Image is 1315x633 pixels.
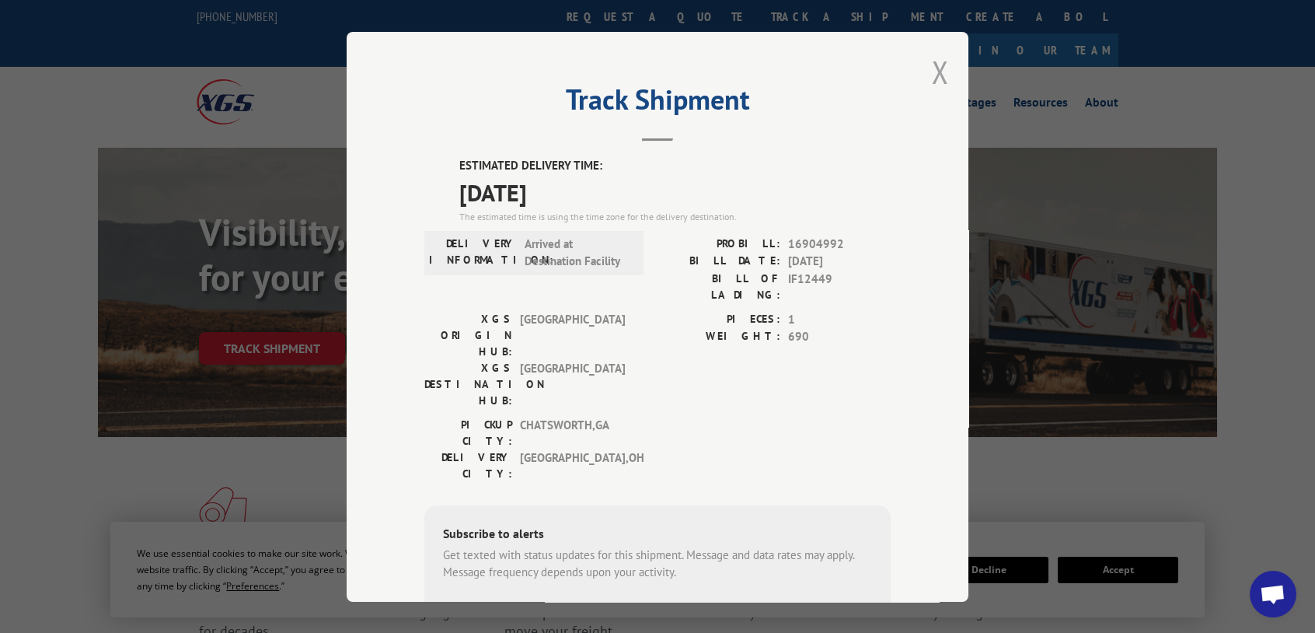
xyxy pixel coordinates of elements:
span: [GEOGRAPHIC_DATA] , OH [520,449,625,481]
span: [GEOGRAPHIC_DATA] [520,310,625,359]
span: [DATE] [788,253,891,271]
label: DELIVERY INFORMATION: [429,235,517,270]
label: ESTIMATED DELIVERY TIME: [459,157,891,175]
div: The estimated time is using the time zone for the delivery destination. [459,209,891,223]
label: PROBILL: [657,235,780,253]
span: [DATE] [459,174,891,209]
label: PICKUP CITY: [424,416,512,449]
label: WEIGHT: [657,328,780,346]
div: Open chat [1250,571,1296,617]
button: Close modal [932,51,949,93]
div: Get texted with status updates for this shipment. Message and data rates may apply. Message frequ... [443,546,872,581]
div: Subscribe to alerts [443,523,872,546]
label: PIECES: [657,310,780,328]
span: 16904992 [788,235,891,253]
span: 1 [788,310,891,328]
label: DELIVERY CITY: [424,449,512,481]
span: Arrived at Destination Facility [525,235,630,270]
label: BILL DATE: [657,253,780,271]
h2: Track Shipment [424,89,891,118]
span: CHATSWORTH , GA [520,416,625,449]
label: XGS ORIGIN HUB: [424,310,512,359]
span: [GEOGRAPHIC_DATA] [520,359,625,408]
label: BILL OF LADING: [657,270,780,303]
span: 690 [788,328,891,346]
span: IF12449 [788,270,891,303]
label: XGS DESTINATION HUB: [424,359,512,408]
